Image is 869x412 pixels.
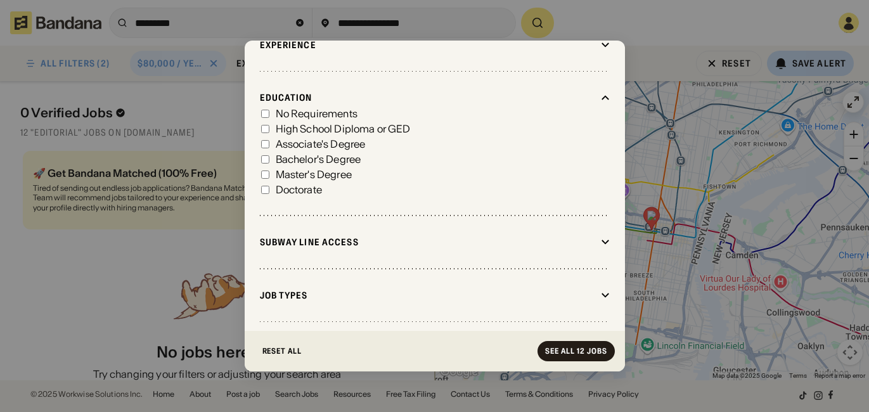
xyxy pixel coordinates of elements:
[260,290,596,301] div: Job Types
[276,124,411,134] div: High School Diploma or GED
[276,139,366,149] div: Associate's Degree
[262,347,302,355] div: Reset All
[276,169,352,179] div: Master's Degree
[276,108,357,119] div: No Requirements
[545,347,607,355] div: See all 12 jobs
[276,184,322,195] div: Doctorate
[260,92,596,103] div: Education
[260,39,596,51] div: Experience
[260,236,596,248] div: Subway Line Access
[276,154,361,164] div: Bachelor's Degree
